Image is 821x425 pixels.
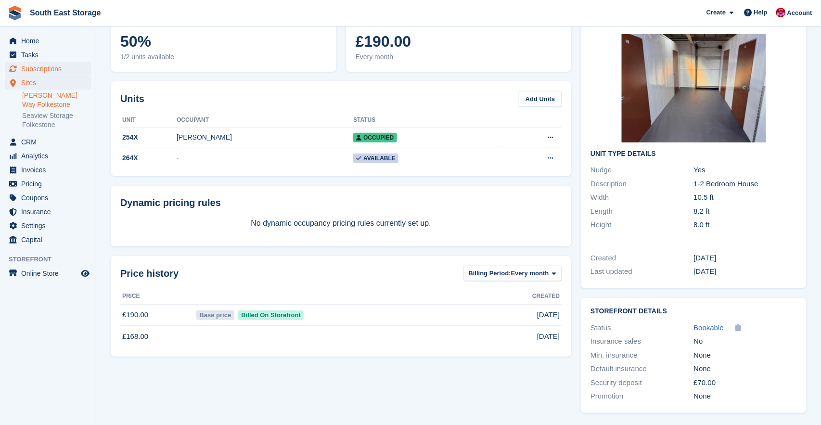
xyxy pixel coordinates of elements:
div: 1-2 Bedroom House [694,179,797,190]
div: Security deposit [590,377,693,388]
span: Invoices [21,163,79,177]
span: Bookable [694,323,724,332]
td: £168.00 [120,326,194,347]
span: Price history [120,266,179,281]
h2: Unit Type details [590,150,797,158]
div: 254X [120,132,177,142]
div: Last updated [590,266,693,277]
div: Min. insurance [590,350,693,361]
div: Length [590,206,693,217]
a: menu [5,177,91,191]
a: menu [5,163,91,177]
span: Storefront [9,255,96,264]
div: No [694,336,797,347]
span: Occupied [353,133,397,142]
a: menu [5,267,91,280]
span: CRM [21,135,79,149]
span: Billed On Storefront [238,310,304,320]
span: Analytics [21,149,79,163]
div: Width [590,192,693,203]
span: Every month [511,269,549,278]
span: Every month [356,52,562,62]
span: 1/2 units available [120,52,327,62]
span: Base price [196,310,234,320]
div: Description [590,179,693,190]
span: Create [706,8,726,17]
h2: Units [120,91,144,106]
a: menu [5,149,91,163]
div: Created [590,253,693,264]
h2: Storefront Details [590,308,797,315]
img: stora-icon-8386f47178a22dfd0bd8f6a31ec36ba5ce8667c1dd55bd0f319d3a0aa187defe.svg [8,6,22,20]
span: Capital [21,233,79,246]
p: No dynamic occupancy pricing rules currently set up. [120,218,562,229]
span: Online Store [21,267,79,280]
a: South East Storage [26,5,105,21]
div: 8.0 ft [694,219,797,231]
a: Add Units [519,91,562,107]
th: Unit [120,113,177,128]
th: Price [120,289,194,304]
th: Occupant [177,113,353,128]
div: Yes [694,165,797,176]
span: Subscriptions [21,62,79,76]
a: menu [5,34,91,48]
span: Home [21,34,79,48]
a: menu [5,48,91,62]
div: Status [590,322,693,334]
span: [DATE] [537,331,560,342]
div: [DATE] [694,266,797,277]
span: Tasks [21,48,79,62]
div: Default insurance [590,363,693,374]
span: Billing Period: [469,269,511,278]
span: Coupons [21,191,79,205]
div: Nudge [590,165,693,176]
div: Dynamic pricing rules [120,195,562,210]
span: Account [787,8,812,18]
div: [PERSON_NAME] [177,132,353,142]
span: [DATE] [537,309,560,321]
img: Roger Norris [776,8,786,17]
div: [DATE] [694,253,797,264]
span: Sites [21,76,79,90]
span: Insurance [21,205,79,219]
div: Insurance sales [590,336,693,347]
span: Available [353,154,398,163]
span: Pricing [21,177,79,191]
a: menu [5,205,91,219]
a: Preview store [79,268,91,279]
th: Status [353,113,497,128]
img: IMG_7589.JPG [622,34,766,142]
a: menu [5,233,91,246]
div: None [694,363,797,374]
td: £190.00 [120,304,194,326]
a: menu [5,135,91,149]
div: 8.2 ft [694,206,797,217]
a: menu [5,76,91,90]
span: 50% [120,33,327,50]
span: Created [532,292,560,300]
a: menu [5,219,91,232]
a: menu [5,62,91,76]
a: menu [5,191,91,205]
button: Billing Period: Every month [463,266,562,282]
a: [PERSON_NAME] Way Folkestone [22,91,91,109]
a: Bookable [694,322,724,334]
div: Promotion [590,391,693,402]
div: 264X [120,153,177,163]
div: 10.5 ft [694,192,797,203]
span: £190.00 [356,33,562,50]
div: None [694,391,797,402]
div: £70.00 [694,377,797,388]
div: None [694,350,797,361]
td: - [177,148,353,168]
div: Height [590,219,693,231]
span: Settings [21,219,79,232]
a: Seaview Storage Folkestone [22,111,91,129]
span: Help [754,8,768,17]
